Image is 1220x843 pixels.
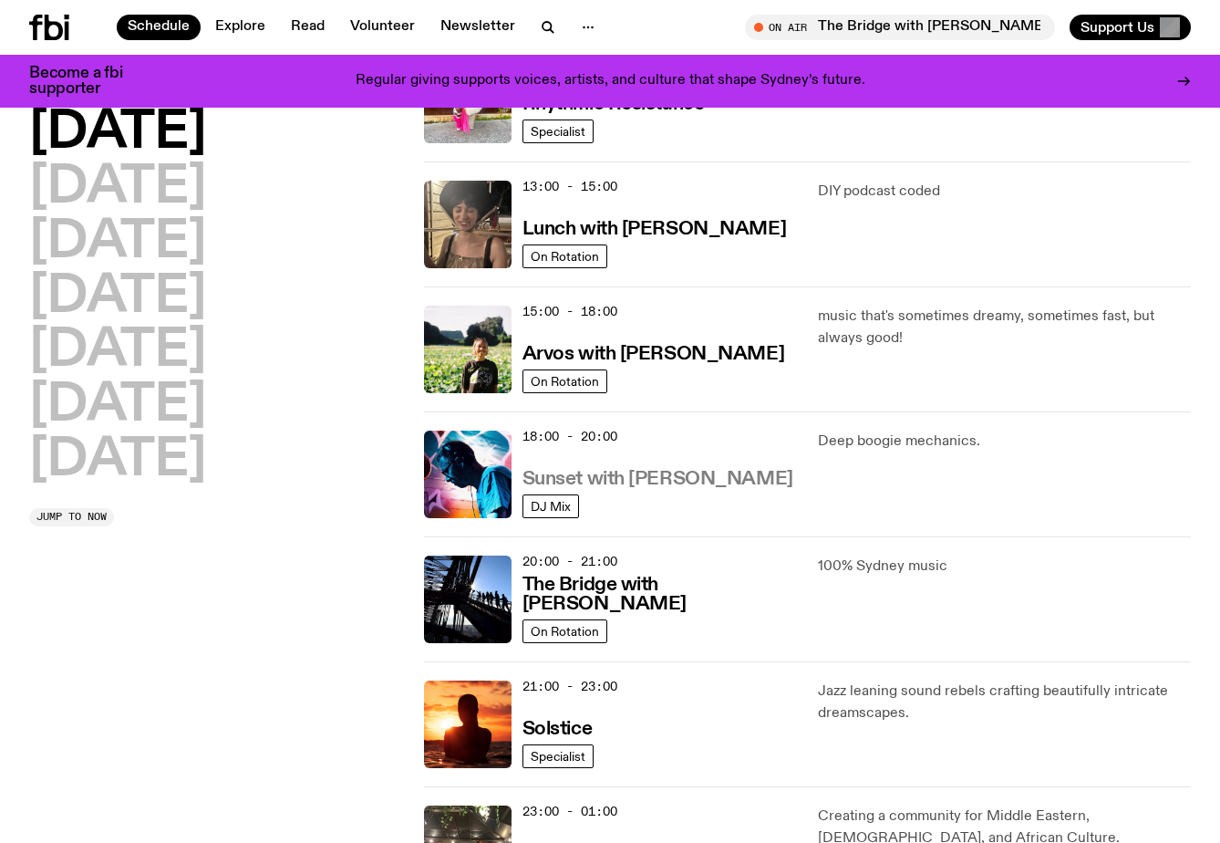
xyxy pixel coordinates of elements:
a: Volunteer [339,15,426,40]
a: On Rotation [522,619,607,643]
p: Jazz leaning sound rebels crafting beautifully intricate dreamscapes. [818,681,1191,724]
span: Specialist [531,749,585,763]
span: On Rotation [531,249,599,263]
button: [DATE] [29,435,206,486]
h3: Lunch with [PERSON_NAME] [522,220,786,239]
span: Specialist [531,124,585,138]
p: 100% Sydney music [818,556,1191,578]
h3: The Bridge with [PERSON_NAME] [522,576,797,614]
p: Regular giving supports voices, artists, and culture that shape Sydney’s future. [356,73,865,89]
p: Deep boogie mechanics. [818,431,1191,453]
h3: Arvos with [PERSON_NAME] [522,345,784,364]
img: A girl standing in the ocean as waist level, staring into the rise of the sun. [424,681,512,768]
button: [DATE] [29,217,206,268]
a: Sunset with [PERSON_NAME] [522,466,793,489]
span: DJ Mix [531,499,571,513]
span: 20:00 - 21:00 [522,553,617,570]
a: On Rotation [522,245,607,268]
a: The Bridge with [PERSON_NAME] [522,572,797,614]
a: On Rotation [522,369,607,393]
h3: Sunset with [PERSON_NAME] [522,470,793,489]
button: [DATE] [29,272,206,323]
button: [DATE] [29,326,206,377]
span: Support Us [1080,19,1154,36]
button: Support Us [1070,15,1191,40]
h3: Become a fbi supporter [29,66,146,97]
span: Jump to now [36,512,107,522]
a: Specialist [522,120,594,143]
img: Bri is smiling and wearing a black t-shirt. She is standing in front of a lush, green field. Ther... [424,306,512,393]
a: Explore [204,15,276,40]
span: 23:00 - 01:00 [522,803,617,820]
button: [DATE] [29,108,206,159]
a: Read [280,15,336,40]
button: Jump to now [29,508,114,526]
a: Solstice [522,716,592,739]
a: Schedule [117,15,201,40]
img: People climb Sydney's Harbour Bridge [424,556,512,643]
span: On Rotation [531,374,599,388]
button: [DATE] [29,380,206,432]
p: DIY podcast coded [818,181,1191,203]
a: Lunch with [PERSON_NAME] [522,216,786,239]
span: 21:00 - 23:00 [522,678,617,695]
a: Specialist [522,744,594,768]
button: On AirThe Bridge with [PERSON_NAME] [745,15,1055,40]
img: Simon Caldwell stands side on, looking downwards. He has headphones on. Behind him is a brightly ... [424,431,512,518]
a: DJ Mix [522,494,579,518]
button: [DATE] [29,162,206,213]
p: music that's sometimes dreamy, sometimes fast, but always good! [818,306,1191,349]
a: Newsletter [429,15,526,40]
span: 13:00 - 15:00 [522,178,617,195]
span: 18:00 - 20:00 [522,428,617,445]
a: Arvos with [PERSON_NAME] [522,341,784,364]
span: 15:00 - 18:00 [522,303,617,320]
h3: Solstice [522,720,592,739]
span: On Rotation [531,624,599,638]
